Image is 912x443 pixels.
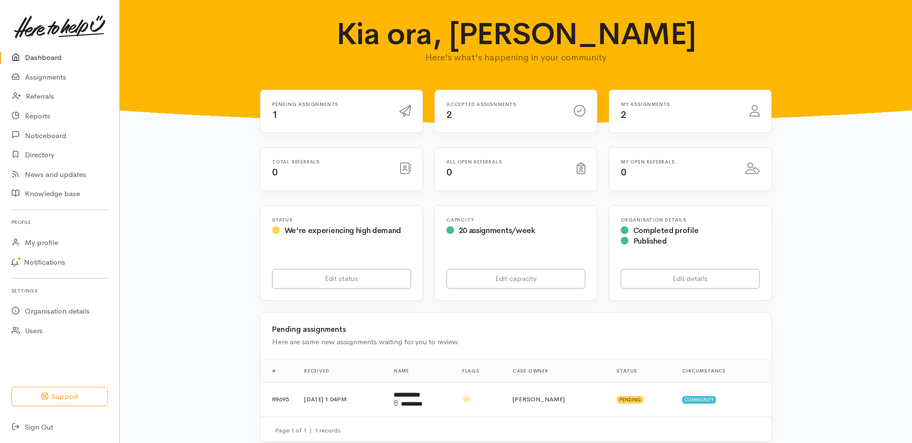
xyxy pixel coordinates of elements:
[682,396,716,404] span: Community
[609,359,674,382] th: Status
[621,217,760,222] h6: Organisation Details
[505,359,609,382] th: Case Owner
[633,225,699,235] span: Completed profile
[272,102,388,107] h6: Pending assignments
[11,284,108,297] h6: Settings
[621,109,627,121] span: 2
[621,102,738,107] h6: My assignments
[446,269,585,289] a: Edit capacity
[446,166,452,178] span: 0
[616,396,644,404] span: Pending
[272,217,411,222] h6: Status
[272,325,346,334] b: Pending assignments
[505,382,609,417] td: [PERSON_NAME]
[272,166,278,178] span: 0
[11,216,108,229] h6: Profile
[261,359,296,382] th: #
[272,337,760,348] div: Here are some new assignments waiting for you to review.
[446,217,585,222] h6: Capacity
[296,359,386,382] th: Received
[446,102,562,107] h6: Accepted assignments
[11,387,108,407] button: Support
[633,236,667,246] span: Published
[621,269,760,289] a: Edit details
[455,359,505,382] th: Flags
[309,426,312,434] span: |
[386,359,455,382] th: Name
[459,225,535,235] span: 20 assignments/week
[674,359,771,382] th: Circumstance
[446,109,452,121] span: 2
[330,51,703,64] p: Here's what's happening in your community
[621,159,734,164] h6: My open referrals
[272,109,278,121] span: 1
[275,426,341,434] small: Page 1 of 1 1 records
[296,382,386,417] td: [DATE] 1:04PM
[261,382,296,417] td: 89695
[330,17,703,51] h1: Kia ora, [PERSON_NAME]
[285,225,401,235] span: We're experiencing high demand
[272,269,411,289] a: Edit status
[446,159,565,164] h6: All open referrals
[621,166,627,178] span: 0
[272,159,388,164] h6: Total referrals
